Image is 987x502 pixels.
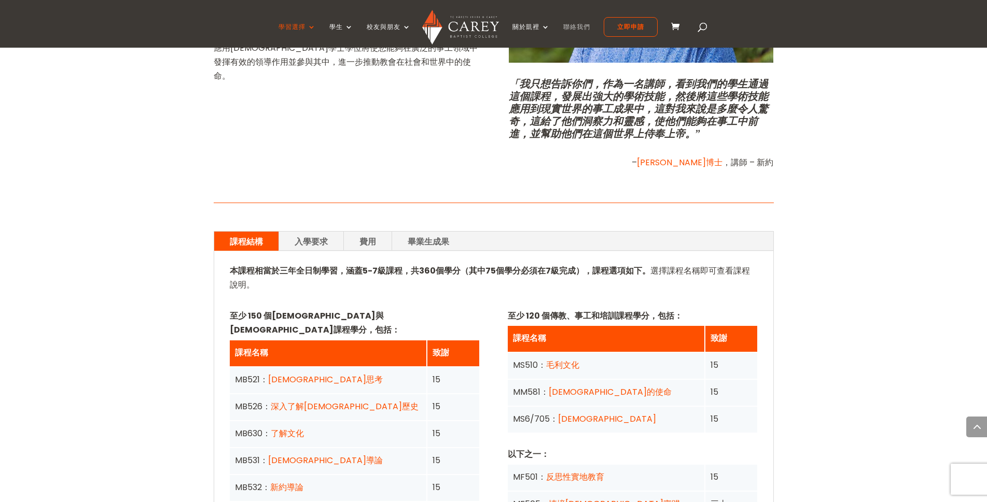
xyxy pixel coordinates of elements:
[711,332,727,344] font: 致謝
[329,23,353,48] a: 學生
[235,454,268,466] font: MB531：
[512,23,550,48] a: 關於凱裡
[235,427,271,439] font: MB630：
[279,232,343,251] a: 入學要求
[230,236,263,248] font: 課程結構
[546,471,604,483] a: 反思性實地教育
[637,156,722,168] a: [PERSON_NAME]博士
[295,236,328,248] font: 入學要求
[214,42,478,82] font: 應用[DEMOGRAPHIC_DATA]學士學位將使您能夠在廣泛的事工領域中發揮有效的領導作用並參與其中，進一步推動教會在社會和世界中的使命。
[508,310,683,322] font: 至少 120 個傳教、事工和培訓課程學分，包括：
[722,156,773,168] font: ，講師 – 新約
[563,22,590,31] font: 聯絡我們
[230,265,750,291] font: 選擇課程名稱即可查看課程說明。
[408,236,449,248] font: 畢業生成果
[433,427,440,439] font: 15
[422,10,498,45] img: 凱里浸會學院
[367,22,400,31] font: 校友與朋友
[711,471,718,483] font: 15
[392,232,465,251] a: 畢業生成果
[509,77,768,140] font: 「我只想告訴你們，作為一名講師，看到我們的學生通過這個課程，發展出強大的學術技能，然後將這些學術技能應用到現實世界的事工成果中，這對我來說是多麼令人驚奇，這給了他們洞察力和靈感，使他們能夠在事工...
[214,232,279,251] a: 課程結構
[268,374,383,385] a: [DEMOGRAPHIC_DATA]思考
[268,454,383,466] a: [DEMOGRAPHIC_DATA]導論
[230,265,650,277] font: 本課程相當於三年全日制學習，涵蓋5-7級課程，共360個學分（其中75個學分必須在7級完成），課程選項如下。
[513,471,546,483] font: MF501：
[563,23,590,48] a: 聯絡我們
[271,400,419,412] a: 深入了解[DEMOGRAPHIC_DATA]歷史
[508,448,549,460] font: 以下之一：
[513,332,546,344] font: 課程名稱
[513,359,546,371] font: MS510：
[235,481,270,493] font: MB532：
[711,413,718,425] font: 15
[230,310,400,336] font: 至少 150 個[DEMOGRAPHIC_DATA]與[DEMOGRAPHIC_DATA]課程學分，包括：
[632,156,637,168] font: –
[433,347,449,358] font: 致謝
[235,347,268,358] font: 課程名稱
[235,374,268,385] font: MB521：
[558,413,656,425] a: [DEMOGRAPHIC_DATA]
[604,17,658,37] a: 立即申請
[512,22,539,31] font: 關於凱裡
[711,386,718,398] font: 15
[433,374,440,385] font: 15
[549,386,672,398] a: [DEMOGRAPHIC_DATA]的使命
[344,232,392,251] a: 費用
[279,22,305,31] font: 學習選擇
[270,481,303,493] a: 新約導論
[329,22,343,31] font: 學生
[617,22,644,31] font: 立即申請
[271,427,304,439] a: 了解文化
[711,359,718,371] font: 15
[433,481,440,493] font: 15
[367,23,411,48] a: 校友與朋友
[513,413,558,425] font: MS6/705：
[433,400,440,412] font: 15
[513,386,549,398] font: MM581：
[279,23,316,48] a: 學習選擇
[359,236,376,248] font: 費用
[235,400,271,412] font: MB526：
[433,454,440,466] font: 15
[546,359,579,371] a: 毛利文化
